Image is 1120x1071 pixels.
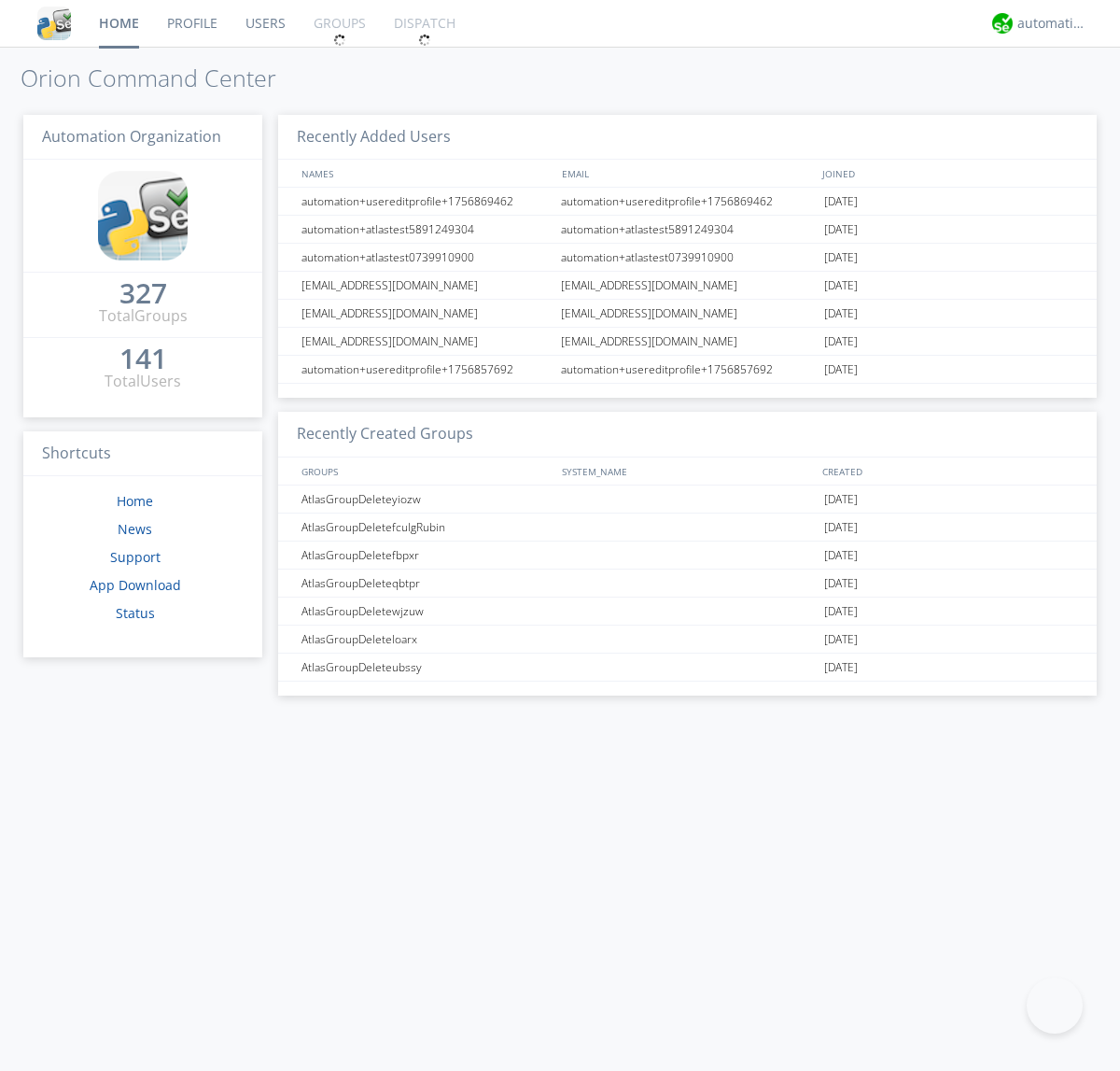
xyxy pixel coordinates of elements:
img: d2d01cd9b4174d08988066c6d424eccd [992,13,1013,34]
div: automation+atlastest5891249304 [297,216,555,243]
a: AtlasGroupDeleteqbtpr[DATE] [278,570,1097,598]
div: Total Groups [99,305,188,327]
div: SYSTEM_NAME [557,458,818,485]
span: [DATE] [824,514,858,542]
div: automation+usereditprofile+1756857692 [297,356,555,383]
div: [EMAIL_ADDRESS][DOMAIN_NAME] [297,328,555,355]
a: AtlasGroupDeletefbpxr[DATE] [278,542,1097,570]
div: [EMAIL_ADDRESS][DOMAIN_NAME] [556,328,819,355]
div: AtlasGroupDeleteqbtpr [297,570,555,597]
span: Automation Organization [42,126,221,147]
div: EMAIL [557,160,818,187]
a: AtlasGroupDeleteyiozw[DATE] [278,486,1097,514]
div: automation+atlastest0739910900 [297,244,555,271]
a: AtlasGroupDeleteloarx[DATE] [278,626,1097,654]
div: [EMAIL_ADDRESS][DOMAIN_NAME] [556,300,819,327]
a: App Download [90,576,181,594]
img: spin.svg [333,34,346,47]
span: [DATE] [824,216,858,244]
div: 141 [119,349,167,368]
div: AtlasGroupDeleteubssy [297,654,555,681]
span: [DATE] [824,188,858,216]
a: [EMAIL_ADDRESS][DOMAIN_NAME][EMAIL_ADDRESS][DOMAIN_NAME][DATE] [278,300,1097,328]
div: automation+atlas [1017,14,1087,33]
div: JOINED [818,160,1079,187]
a: Support [110,548,161,566]
h3: Recently Created Groups [278,412,1097,458]
iframe: Toggle Customer Support [1027,978,1083,1034]
a: AtlasGroupDeletefculgRubin[DATE] [278,514,1097,542]
span: [DATE] [824,570,858,598]
div: AtlasGroupDeletewjzuw [297,598,555,625]
img: cddb5a64eb264b2086981ab96f4c1ba7 [98,171,188,261]
div: GROUPS [297,458,553,485]
div: automation+usereditprofile+1756869462 [556,188,819,215]
div: automation+atlastest5891249304 [556,216,819,243]
h3: Recently Added Users [278,115,1097,161]
div: AtlasGroupDeleteyiozw [297,486,555,513]
a: 141 [119,349,167,371]
div: NAMES [297,160,553,187]
a: automation+usereditprofile+1756869462automation+usereditprofile+1756869462[DATE] [278,188,1097,216]
a: Home [117,492,153,510]
a: automation+atlastest0739910900automation+atlastest0739910900[DATE] [278,244,1097,272]
a: automation+usereditprofile+1756857692automation+usereditprofile+1756857692[DATE] [278,356,1097,384]
a: News [118,520,152,538]
a: AtlasGroupDeleteubssy[DATE] [278,654,1097,682]
a: [EMAIL_ADDRESS][DOMAIN_NAME][EMAIL_ADDRESS][DOMAIN_NAME][DATE] [278,328,1097,356]
span: [DATE] [824,542,858,570]
span: [DATE] [824,486,858,514]
div: automation+usereditprofile+1756857692 [556,356,819,383]
span: [DATE] [824,272,858,300]
div: automation+atlastest0739910900 [556,244,819,271]
span: [DATE] [824,598,858,626]
div: AtlasGroupDeleteloarx [297,626,555,653]
div: automation+usereditprofile+1756869462 [297,188,555,215]
img: cddb5a64eb264b2086981ab96f4c1ba7 [37,7,71,40]
div: [EMAIL_ADDRESS][DOMAIN_NAME] [297,272,555,299]
a: automation+atlastest5891249304automation+atlastest5891249304[DATE] [278,216,1097,244]
div: CREATED [818,458,1079,485]
div: [EMAIL_ADDRESS][DOMAIN_NAME] [297,300,555,327]
a: [EMAIL_ADDRESS][DOMAIN_NAME][EMAIL_ADDRESS][DOMAIN_NAME][DATE] [278,272,1097,300]
h3: Shortcuts [23,431,262,477]
div: AtlasGroupDeletefculgRubin [297,514,555,541]
span: [DATE] [824,356,858,384]
div: 327 [119,284,167,303]
span: [DATE] [824,654,858,682]
div: [EMAIL_ADDRESS][DOMAIN_NAME] [556,272,819,299]
a: Status [116,604,155,622]
span: [DATE] [824,626,858,654]
span: [DATE] [824,244,858,272]
a: 327 [119,284,167,305]
img: spin.svg [418,34,431,47]
div: AtlasGroupDeletefbpxr [297,542,555,569]
a: AtlasGroupDeletewjzuw[DATE] [278,598,1097,626]
div: Total Users [105,371,181,392]
span: [DATE] [824,328,858,356]
span: [DATE] [824,300,858,328]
